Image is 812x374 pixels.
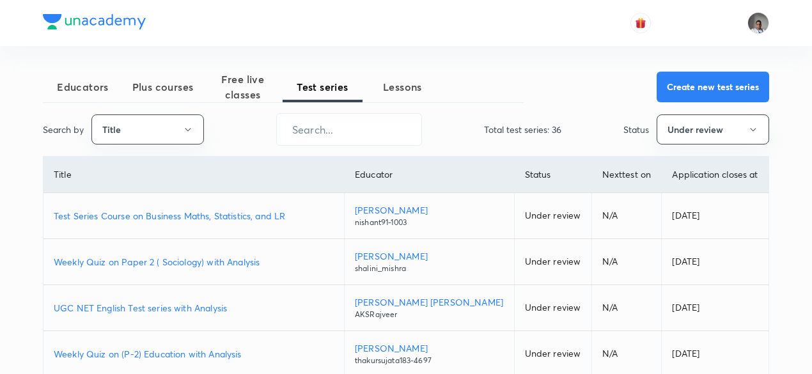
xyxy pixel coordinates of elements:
th: Educator [344,157,514,193]
button: Under review [657,114,769,144]
td: N/A [591,239,662,285]
p: shalini_mishra [355,263,504,274]
a: [PERSON_NAME] [PERSON_NAME]AKSRajveer [355,295,504,320]
th: Status [514,157,591,193]
span: Lessons [363,79,442,95]
img: Company Logo [43,14,146,29]
th: Next test on [591,157,662,193]
span: Educators [43,79,123,95]
p: AKSRajveer [355,309,504,320]
td: N/A [591,193,662,239]
a: Weekly Quiz on Paper 2 ( Sociology) with Analysis [54,255,334,269]
a: Test Series Course on Business Maths, Statistics, and LR [54,209,334,222]
button: Title [91,114,204,144]
td: Under review [514,193,591,239]
img: avatar [635,17,646,29]
a: [PERSON_NAME]thakursujata183-4697 [355,341,504,366]
span: Plus courses [123,79,203,95]
p: Status [623,123,649,136]
p: Total test series: 36 [484,123,561,136]
th: Title [43,157,344,193]
span: Test series [283,79,363,95]
button: avatar [630,13,651,33]
a: [PERSON_NAME]shalini_mishra [355,249,504,274]
button: Create new test series [657,72,769,102]
p: [PERSON_NAME] [355,341,504,355]
td: [DATE] [662,193,769,239]
td: [DATE] [662,285,769,331]
a: Weekly Quiz on (P-2) Education with Analysis [54,347,334,361]
td: [DATE] [662,239,769,285]
a: [PERSON_NAME]nishant91-1003 [355,203,504,228]
td: N/A [591,285,662,331]
input: Search... [277,113,421,146]
th: Application closes at [662,157,769,193]
td: Under review [514,239,591,285]
p: [PERSON_NAME] [355,203,504,217]
p: [PERSON_NAME] [PERSON_NAME] [355,295,504,309]
a: Company Logo [43,14,146,33]
a: UGC NET English Test series with Analysis [54,301,334,315]
p: Search by [43,123,84,136]
p: thakursujata183-4697 [355,355,504,366]
img: Vikram Mathur [747,12,769,34]
p: [PERSON_NAME] [355,249,504,263]
td: Under review [514,285,591,331]
span: Free live classes [203,72,283,102]
p: nishant91-1003 [355,217,504,228]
